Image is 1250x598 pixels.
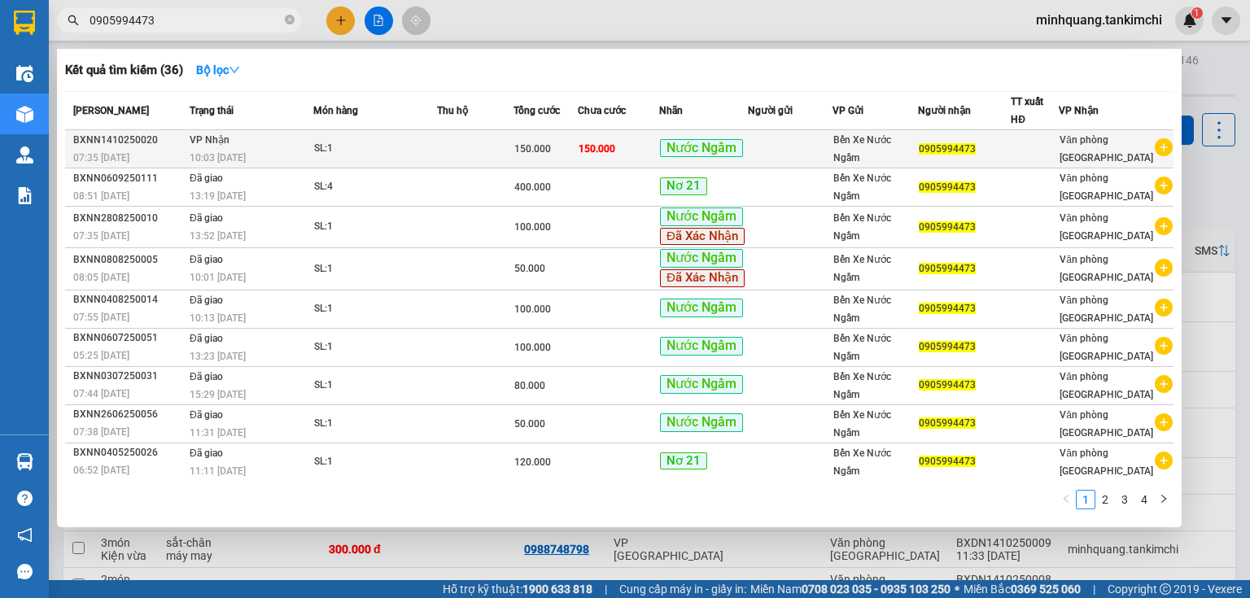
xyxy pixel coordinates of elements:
[660,177,707,195] span: Nơ 21
[314,140,436,158] div: SL: 1
[73,388,129,399] span: 07:44 [DATE]
[17,491,33,506] span: question-circle
[1060,371,1153,400] span: Văn phòng [GEOGRAPHIC_DATA]
[314,260,436,278] div: SL: 1
[314,338,436,356] div: SL: 1
[73,105,149,116] span: [PERSON_NAME]
[919,417,976,429] span: 0905994473
[190,172,223,184] span: Đã giao
[190,465,246,477] span: 11:11 [DATE]
[190,230,246,242] span: 13:52 [DATE]
[73,444,185,461] div: BXNN0405250026
[919,341,976,352] span: 0905994473
[314,218,436,236] div: SL: 1
[659,105,683,116] span: Nhãn
[1134,490,1154,509] li: 4
[73,330,185,347] div: BXNN0607250051
[1155,217,1173,235] span: plus-circle
[190,351,246,362] span: 13:23 [DATE]
[1159,494,1169,504] span: right
[1155,177,1173,194] span: plus-circle
[190,333,223,344] span: Đã giao
[1096,491,1114,509] a: 2
[314,453,436,471] div: SL: 1
[514,380,545,391] span: 80.000
[919,379,976,391] span: 0905994473
[1059,105,1099,116] span: VP Nhận
[919,303,976,314] span: 0905994473
[833,134,891,164] span: Bến Xe Nước Ngầm
[17,527,33,543] span: notification
[919,263,976,274] span: 0905994473
[1060,134,1153,164] span: Văn phòng [GEOGRAPHIC_DATA]
[68,15,79,26] span: search
[1060,447,1153,477] span: Văn phòng [GEOGRAPHIC_DATA]
[1115,490,1134,509] li: 3
[514,303,551,315] span: 100.000
[660,299,743,317] span: Nước Ngầm
[919,221,976,233] span: 0905994473
[314,178,436,196] div: SL: 4
[514,181,551,193] span: 400.000
[1135,491,1153,509] a: 4
[190,152,246,164] span: 10:03 [DATE]
[833,212,891,242] span: Bến Xe Nước Ngầm
[190,389,246,400] span: 15:29 [DATE]
[16,187,33,204] img: solution-icon
[1155,259,1173,277] span: plus-circle
[73,350,129,361] span: 05:25 [DATE]
[514,456,551,468] span: 120.000
[748,105,793,116] span: Người gửi
[1155,452,1173,469] span: plus-circle
[1155,413,1173,431] span: plus-circle
[833,447,891,477] span: Bến Xe Nước Ngầm
[514,105,560,116] span: Tổng cước
[190,190,246,202] span: 13:19 [DATE]
[1095,490,1115,509] li: 2
[1116,491,1134,509] a: 3
[514,418,545,430] span: 50.000
[73,210,185,227] div: BXNN2808250010
[918,105,971,116] span: Người nhận
[73,465,129,476] span: 06:52 [DATE]
[190,134,229,146] span: VP Nhận
[1154,490,1174,509] button: right
[190,295,223,306] span: Đã giao
[1060,333,1153,362] span: Văn phòng [GEOGRAPHIC_DATA]
[16,146,33,164] img: warehouse-icon
[1155,375,1173,393] span: plus-circle
[514,143,551,155] span: 150.000
[1060,409,1153,439] span: Văn phòng [GEOGRAPHIC_DATA]
[833,333,891,362] span: Bến Xe Nước Ngầm
[73,230,129,242] span: 07:35 [DATE]
[833,254,891,283] span: Bến Xe Nước Ngầm
[1011,96,1043,125] span: TT xuất HĐ
[833,295,891,324] span: Bến Xe Nước Ngầm
[73,291,185,308] div: BXNN0408250014
[1056,490,1076,509] button: left
[660,139,743,158] span: Nước Ngầm
[1155,299,1173,316] span: plus-circle
[73,251,185,268] div: BXNN0808250005
[1077,491,1095,509] a: 1
[833,371,891,400] span: Bến Xe Nước Ngầm
[1155,138,1173,156] span: plus-circle
[229,64,240,76] span: down
[437,105,468,116] span: Thu hộ
[1060,172,1153,202] span: Văn phòng [GEOGRAPHIC_DATA]
[190,212,223,224] span: Đã giao
[660,207,743,226] span: Nước Ngầm
[73,152,129,164] span: 07:35 [DATE]
[1076,490,1095,509] li: 1
[1155,337,1173,355] span: plus-circle
[190,447,223,459] span: Đã giao
[90,11,282,29] input: Tìm tên, số ĐT hoặc mã đơn
[16,106,33,123] img: warehouse-icon
[285,13,295,28] span: close-circle
[919,456,976,467] span: 0905994473
[660,375,743,394] span: Nước Ngầm
[1056,490,1076,509] li: Previous Page
[314,415,436,433] div: SL: 1
[190,254,223,265] span: Đã giao
[190,312,246,324] span: 10:13 [DATE]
